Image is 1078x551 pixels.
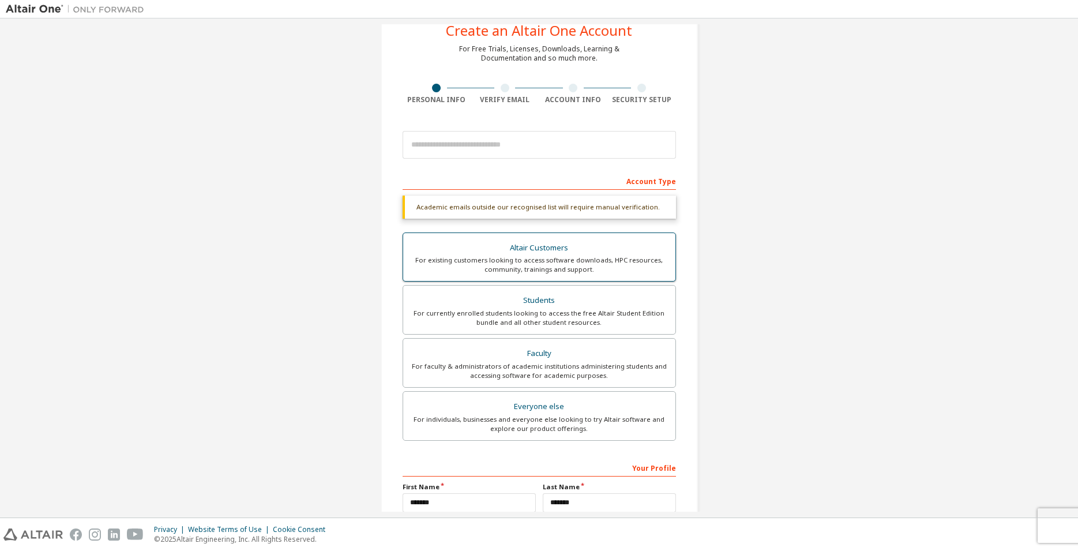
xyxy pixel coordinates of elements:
div: Faculty [410,346,668,362]
div: Security Setup [607,95,676,104]
div: Account Type [403,171,676,190]
div: Website Terms of Use [188,525,273,534]
div: Verify Email [471,95,539,104]
img: linkedin.svg [108,528,120,541]
div: Your Profile [403,458,676,477]
div: Students [410,293,668,309]
div: Academic emails outside our recognised list will require manual verification. [403,196,676,219]
div: Personal Info [403,95,471,104]
img: instagram.svg [89,528,101,541]
div: Create an Altair One Account [446,24,632,38]
img: youtube.svg [127,528,144,541]
div: For faculty & administrators of academic institutions administering students and accessing softwa... [410,362,668,380]
p: © 2025 Altair Engineering, Inc. All Rights Reserved. [154,534,332,544]
label: First Name [403,482,536,492]
div: For currently enrolled students looking to access the free Altair Student Edition bundle and all ... [410,309,668,327]
img: altair_logo.svg [3,528,63,541]
label: Last Name [543,482,676,492]
div: Everyone else [410,399,668,415]
img: Altair One [6,3,150,15]
div: For existing customers looking to access software downloads, HPC resources, community, trainings ... [410,256,668,274]
div: Altair Customers [410,240,668,256]
div: Privacy [154,525,188,534]
div: For individuals, businesses and everyone else looking to try Altair software and explore our prod... [410,415,668,433]
div: For Free Trials, Licenses, Downloads, Learning & Documentation and so much more. [459,44,619,63]
img: facebook.svg [70,528,82,541]
div: Account Info [539,95,608,104]
div: Cookie Consent [273,525,332,534]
